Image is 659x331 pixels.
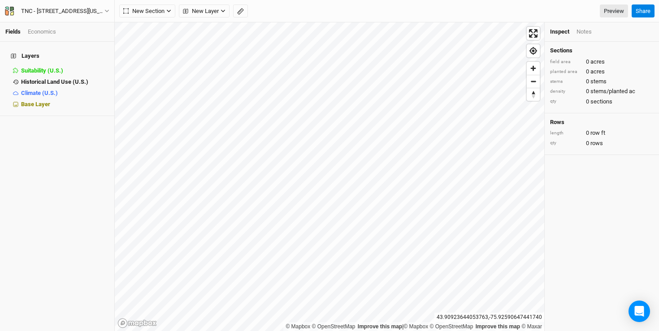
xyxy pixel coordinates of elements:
[590,87,635,95] span: stems/planted ac
[5,47,109,65] h4: Layers
[550,130,581,137] div: length
[590,129,605,137] span: row ft
[550,68,654,76] div: 0
[358,323,402,330] a: Improve this map
[590,139,603,147] span: rows
[21,78,109,86] div: Historical Land Use (U.S.)
[550,77,654,86] div: 0
[233,4,248,18] button: Shortcut: M
[4,6,110,16] button: TNC - [STREET_ADDRESS][US_STATE]
[527,27,540,40] button: Enter fullscreen
[590,98,612,106] span: sections
[600,4,628,18] a: Preview
[430,323,473,330] a: OpenStreetMap
[312,323,356,330] a: OpenStreetMap
[286,323,310,330] a: Mapbox
[21,7,104,16] div: TNC - [STREET_ADDRESS][US_STATE]
[527,44,540,57] button: Find my location
[434,313,544,322] div: 43.90923644053763 , -75.92590647441740
[5,28,21,35] a: Fields
[21,67,63,74] span: Suitability (U.S.)
[115,22,544,331] canvas: Map
[21,90,58,96] span: Climate (U.S.)
[527,75,540,88] button: Zoom out
[550,69,581,75] div: planted area
[550,98,654,106] div: 0
[550,59,581,65] div: field area
[476,323,520,330] a: Improve this map
[21,7,104,16] div: TNC - 17072 County Road 155, Watertown, New York 13601, United States
[629,301,650,322] div: Open Intercom Messenger
[179,4,230,18] button: New Layer
[527,88,540,101] button: Reset bearing to north
[550,129,654,137] div: 0
[21,67,109,74] div: Suitability (U.S.)
[21,90,109,97] div: Climate (U.S.)
[21,78,88,85] span: Historical Land Use (U.S.)
[632,4,655,18] button: Share
[550,119,654,126] h4: Rows
[550,58,654,66] div: 0
[550,139,654,147] div: 0
[183,7,219,16] span: New Layer
[550,140,581,146] div: qty
[403,323,428,330] a: Mapbox
[590,58,605,66] span: acres
[527,62,540,75] button: Zoom in
[119,4,175,18] button: New Section
[550,78,581,85] div: stems
[21,101,109,108] div: Base Layer
[550,28,569,36] div: Inspect
[117,318,157,328] a: Mapbox logo
[590,77,607,86] span: stems
[123,7,165,16] span: New Section
[590,68,605,76] span: acres
[28,28,56,36] div: Economics
[21,101,50,107] span: Base Layer
[286,322,542,331] div: |
[550,87,654,95] div: 0
[577,28,592,36] div: Notes
[550,88,581,95] div: density
[521,323,542,330] a: Maxar
[550,98,581,105] div: qty
[550,47,654,54] h4: Sections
